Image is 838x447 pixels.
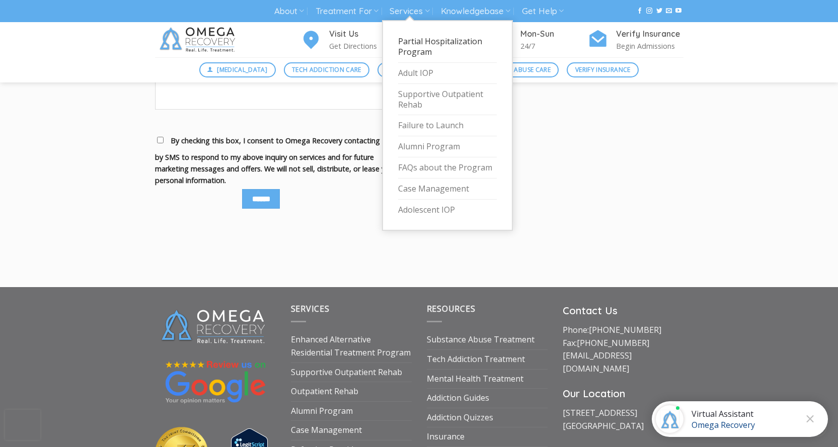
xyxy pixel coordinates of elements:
h4: Mon-Sun [520,28,588,41]
a: Supportive Outpatient Rehab [398,84,497,116]
a: Alumni Program [291,402,353,421]
a: Services [390,2,429,21]
a: Follow on Instagram [646,8,652,15]
a: Addiction Guides [427,389,489,408]
a: Adolescent IOP [398,200,497,220]
a: Visit Us Get Directions [301,28,397,52]
a: Verify Insurance [567,62,639,77]
h4: Visit Us [329,28,397,41]
strong: Contact Us [563,304,618,317]
a: [EMAIL_ADDRESS][DOMAIN_NAME] [563,350,632,374]
a: Partial Hospitalization Program [398,31,497,63]
h4: Verify Insurance [616,28,683,41]
a: Mental Health Care [377,62,461,77]
span: By checking this box, I consent to Omega Recovery contacting me by SMS to respond to my above inq... [155,136,396,185]
p: 24/7 [520,40,588,52]
a: Failure to Launch [398,115,497,136]
a: Alumni Program [398,136,497,157]
span: Resources [427,303,476,314]
a: Insurance [427,427,465,446]
a: Knowledgebase [441,2,510,21]
a: Follow on Twitter [656,8,662,15]
a: Send us an email [666,8,672,15]
a: Treatment For [316,2,378,21]
a: Follow on YouTube [675,8,681,15]
a: [STREET_ADDRESS][GEOGRAPHIC_DATA] [563,407,644,431]
a: FAQs about the Program [398,157,497,178]
span: Substance Abuse Care [477,65,551,74]
a: Tech Addiction Treatment [427,350,525,369]
a: [PHONE_NUMBER] [589,324,661,335]
a: Addiction Quizzes [427,408,493,427]
a: Case Management [291,421,362,440]
img: Omega Recovery [155,22,243,57]
a: Follow on Facebook [637,8,643,15]
a: Get Help [522,2,564,21]
p: Get Directions [329,40,397,52]
span: Tech Addiction Care [292,65,361,74]
a: Substance Abuse Care [469,62,559,77]
a: [MEDICAL_DATA] [199,62,276,77]
p: Begin Admissions [616,40,683,52]
span: Verify Insurance [575,65,631,74]
p: Phone: Fax: [563,324,683,375]
a: Substance Abuse Treatment [427,330,535,349]
input: By checking this box, I consent to Omega Recovery contacting me by SMS to respond to my above inq... [157,137,164,143]
a: Adult IOP [398,63,497,84]
a: About [274,2,304,21]
span: Services [291,303,330,314]
h3: Our Location [563,386,683,402]
a: Tech Addiction Care [284,62,370,77]
a: Enhanced Alternative Residential Treatment Program [291,330,412,362]
a: Supportive Outpatient Rehab [291,363,402,382]
a: Verify Insurance Begin Admissions [588,28,683,52]
a: Mental Health Treatment [427,370,523,389]
a: [PHONE_NUMBER] [577,337,649,348]
span: [MEDICAL_DATA] [217,65,267,74]
a: Outpatient Rehab [291,382,358,401]
iframe: reCAPTCHA [5,410,40,440]
a: Case Management [398,178,497,200]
